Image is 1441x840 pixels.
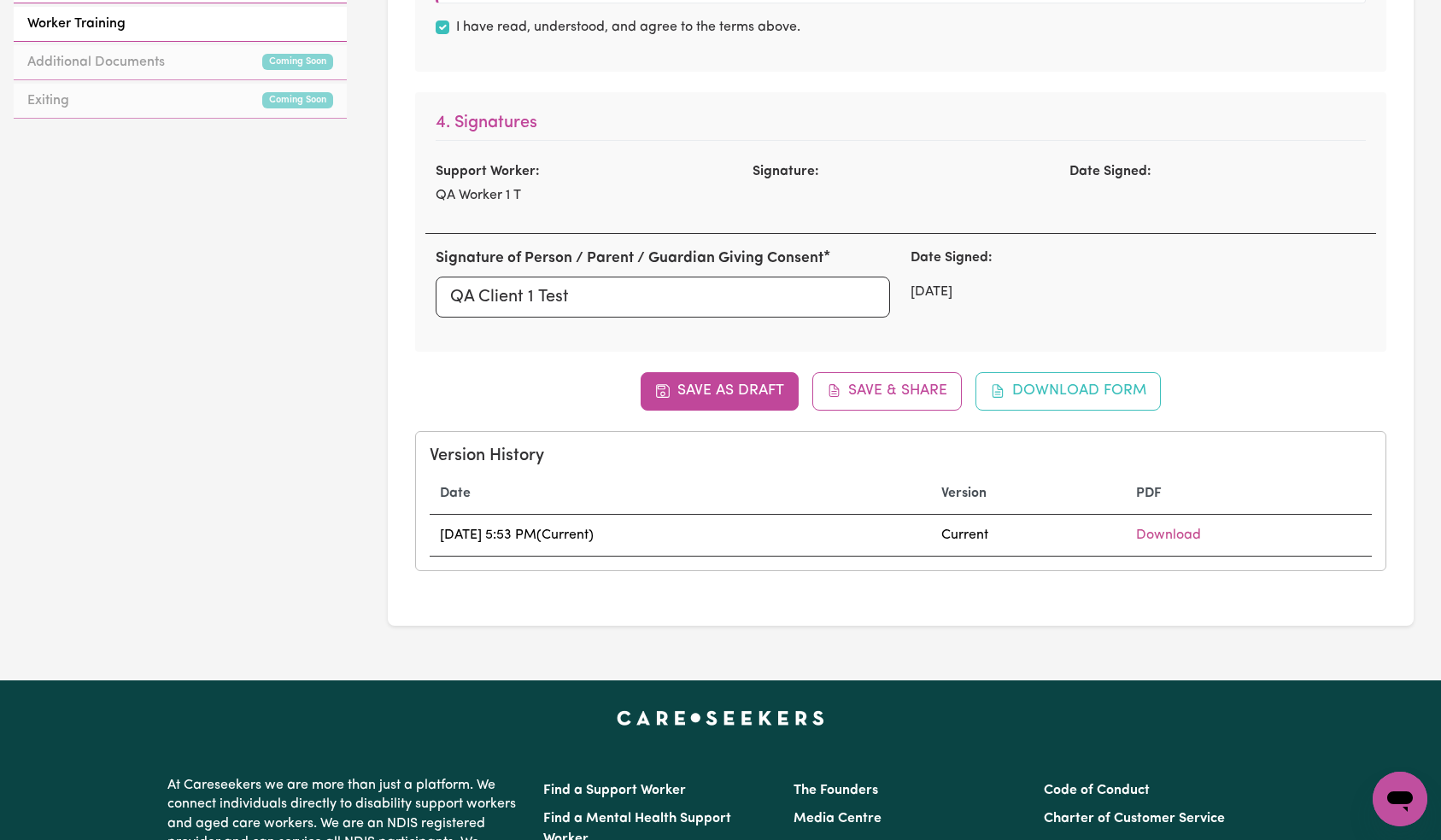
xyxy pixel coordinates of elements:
[262,92,333,108] small: Coming Soon
[14,45,347,80] a: Additional DocumentsComing Soon
[1136,528,1201,542] a: Download
[27,90,69,111] span: Exiting
[812,372,963,410] button: Save & Share
[430,473,932,515] th: Date
[911,282,1366,302] p: [DATE]
[430,446,1372,466] h5: Version History
[975,372,1161,410] button: Download Form
[1044,812,1225,825] a: Charter of Customer Service
[543,784,686,797] a: Find a Support Worker
[436,165,540,178] strong: Support Worker:
[1069,165,1151,178] strong: Date Signed:
[931,473,1126,515] th: Version
[794,812,882,825] a: Media Centre
[456,17,800,38] label: I have read, understood, and agree to the terms above.
[262,54,333,70] small: Coming Soon
[436,113,1366,141] h3: 4. Signatures
[27,52,165,73] span: Additional Documents
[27,14,126,34] span: Worker Training
[436,185,732,206] p: QA Worker 1 T
[931,514,1126,556] td: Current
[911,251,993,265] strong: Date Signed:
[617,711,824,725] a: Careseekers home page
[753,165,819,178] strong: Signature:
[794,784,878,797] a: The Founders
[14,84,347,119] a: ExitingComing Soon
[1373,772,1427,826] iframe: Button to launch messaging window
[430,514,932,556] td: [DATE] 5:53 PM (Current)
[436,277,891,318] input: Type full name as signature
[436,248,823,270] label: Signature of Person / Parent / Guardian Giving Consent
[1044,784,1150,797] a: Code of Conduct
[14,7,347,42] a: Worker Training
[1126,473,1372,515] th: PDF
[641,372,799,410] button: Save as Draft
